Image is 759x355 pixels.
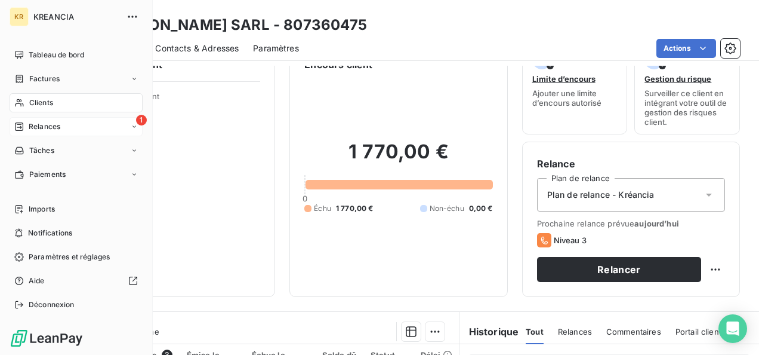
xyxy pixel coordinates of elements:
[29,74,60,84] span: Factures
[537,257,701,282] button: Relancer
[314,203,331,214] span: Échu
[96,91,260,108] span: Propriétés Client
[10,329,84,348] img: Logo LeanPay
[554,235,587,245] span: Niveau 3
[29,276,45,286] span: Aide
[303,194,307,203] span: 0
[336,203,374,214] span: 1 770,00 €
[10,93,143,112] a: Clients
[558,327,592,336] span: Relances
[253,42,299,54] span: Paramètres
[634,42,740,134] button: Gestion du risqueSurveiller ce client en intégrant votre outil de gestion des risques client.
[547,189,655,201] span: Plan de relance - Kréancia
[430,203,464,214] span: Non-échu
[675,327,721,336] span: Portail client
[526,327,544,336] span: Tout
[10,247,143,267] a: Paramètres et réglages
[634,219,679,228] span: aujourd’hui
[459,325,519,339] h6: Historique
[644,88,730,127] span: Surveiller ce client en intégrant votre outil de gestion des risques client.
[469,203,493,214] span: 0,00 €
[29,50,84,60] span: Tableau de bord
[532,88,618,108] span: Ajouter une limite d’encours autorisé
[10,69,143,88] a: Factures
[33,12,119,22] span: KREANCIA
[10,165,143,184] a: Paiements
[10,45,143,65] a: Tableau de bord
[155,42,239,54] span: Contacts & Adresses
[718,314,747,343] div: Open Intercom Messenger
[29,204,55,215] span: Imports
[537,219,725,228] span: Prochaine relance prévue
[29,252,110,262] span: Paramètres et réglages
[537,157,725,171] h6: Relance
[656,39,716,58] button: Actions
[29,97,53,108] span: Clients
[644,74,711,84] span: Gestion du risque
[136,115,147,126] span: 1
[10,7,29,26] div: KR
[522,42,628,134] button: Limite d’encoursAjouter une limite d’encours autorisé
[29,299,75,310] span: Déconnexion
[28,228,72,238] span: Notifications
[10,117,143,136] a: 1Relances
[29,121,60,132] span: Relances
[606,327,661,336] span: Commentaires
[105,14,368,36] h3: [PERSON_NAME] SARL - 807360475
[10,271,143,290] a: Aide
[304,140,492,176] h2: 1 770,00 €
[29,145,54,156] span: Tâches
[10,200,143,219] a: Imports
[532,74,596,84] span: Limite d’encours
[29,169,66,180] span: Paiements
[10,141,143,160] a: Tâches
